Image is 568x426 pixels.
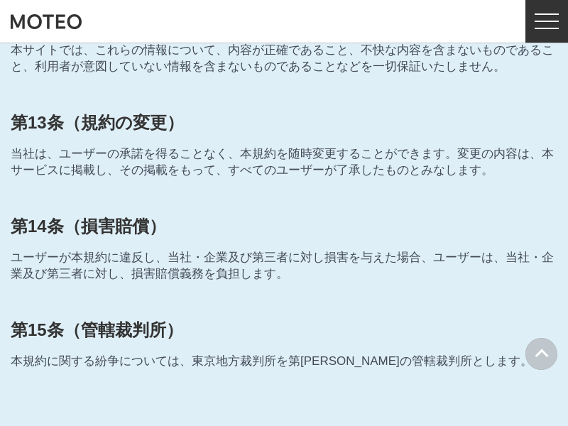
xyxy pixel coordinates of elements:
p: 当社は、ユーザーの承諾を得ることなく、本規約を随時変更することができます。変更の内容は、本サービスに掲載し、その掲載をもって、すべてのユーザーが了承したものとみなします。 [11,146,557,178]
p: ユーザーが本規約に違反し、当社・企業及び第三者に対し損害を与えた場合、ユーザーは、当社・企業及び第三者に対し、損害賠償義務を負担します。 [11,249,557,282]
h3: 第13条（規約の変更） [11,114,557,131]
img: PAGE UP [525,338,557,370]
h3: 第15条（管轄裁判所） [11,322,557,339]
img: MOTEO [11,13,82,31]
h3: 第14条（損害賠償） [11,218,557,235]
p: 本規約に関する紛争については、東京地方裁判所を第[PERSON_NAME]の管轄裁判所とします。 [11,353,557,369]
